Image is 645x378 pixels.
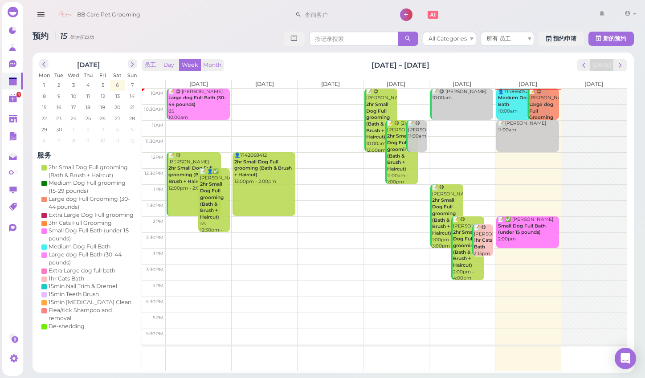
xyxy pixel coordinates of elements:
span: 6 [42,137,47,145]
span: 24 [70,114,78,122]
span: 3 [71,81,76,89]
span: 30 [55,126,63,134]
span: 5pm [153,315,163,321]
span: 20 [114,103,121,111]
div: Medium Dog Full grooming (15-29 pounds) [49,179,135,195]
div: 📝 😋 [PERSON_NAME] 11:00am [408,120,427,140]
span: 3 [101,126,105,134]
span: 26 [99,114,106,122]
span: 10:30am [144,106,163,112]
span: 2:30pm [146,235,163,240]
span: 11 [86,92,91,100]
span: Tue [54,72,63,78]
span: 12pm [151,154,163,160]
span: 21 [129,103,135,111]
div: 👤7142068412 12:00pm - 2:00pm [234,152,295,185]
span: 15 [41,103,47,111]
b: 2hr Small Dog Full grooming (Bath & Brush + Haircut) [387,133,411,171]
b: 2hr Small Dog Full grooming (Bath & Brush + Haircut) [432,197,456,236]
div: 📝 😋 [PERSON_NAME] 10:00am [529,89,559,141]
small: 显示在日历 [69,34,94,40]
div: 1hr Cats Bath [49,275,84,283]
b: Large dog Full Bath (30-44 pounds) [168,95,226,107]
b: Small Dog Full Bath (under 15 pounds) [498,223,546,236]
span: 3:30pm [146,267,163,272]
span: 12 [100,92,106,100]
span: 2 [57,81,61,89]
span: [DATE] [584,81,603,87]
div: Small Dog Full Bath (under 15 pounds) [49,227,135,243]
span: [DATE] [189,81,208,87]
i: 15 [55,31,94,41]
span: 9 [57,92,61,100]
span: 11 [115,137,120,145]
span: 新的预约 [603,35,626,42]
div: Medium Dog Full Bath [49,243,110,251]
span: 23 [55,114,62,122]
span: 1 [16,92,21,98]
span: 2pm [153,219,163,224]
button: 员工 [142,59,159,71]
span: 7 [130,81,135,89]
span: 11am [152,122,163,128]
div: 📝 😋 [PERSON_NAME] 2:00pm - 4:00pm [453,216,484,282]
span: [DATE] [518,81,537,87]
b: 2hr Small Dog Full grooming (Bath & Brush + Haircut) [234,159,292,178]
span: [DATE] [387,81,405,87]
span: 1 [72,126,75,134]
b: Medium Dog Full Bath [498,95,540,107]
span: Sun [127,72,137,78]
b: 2hr Small Dog Full grooming (Bath & Brush + Haircut) [453,229,477,268]
span: 13 [114,92,121,100]
span: 9 [86,137,90,145]
b: 2hr Small Dog Full grooming (Bath & Brush + Haircut) [366,102,390,140]
span: 2 [86,126,90,134]
div: 15min [MEDICAL_DATA] Clean [49,298,131,306]
span: 6 [115,81,120,89]
span: All Categories [429,35,467,42]
div: De-shedding [49,322,85,330]
b: 2hr Small Dog Full grooming (Bath & Brush + Haircut) [168,165,212,184]
a: 1 [2,89,23,106]
input: 查询客户 [302,8,388,22]
b: 1hr Cats Bath [474,237,492,250]
div: 📝 [PERSON_NAME] 11:00am [498,120,559,133]
h2: [DATE] [77,59,100,69]
div: 👤7148660523 10:00am [498,89,550,115]
div: Open Intercom Messenger [615,348,636,369]
span: 5:30pm [146,331,163,337]
span: 29 [41,126,48,134]
button: prev [39,59,49,69]
span: 28 [128,114,136,122]
span: 1 [42,81,46,89]
span: 8 [71,137,76,145]
button: Week [179,59,201,71]
span: Wed [68,72,79,78]
span: 27 [114,114,121,122]
button: [DATE] [590,59,614,71]
span: Mon [39,72,50,78]
div: 📝 😋 [PERSON_NAME] 2:15pm - 3:15pm [474,224,493,270]
span: 预约 [33,31,51,41]
div: 📝 😋 [PERSON_NAME] 10:00am - 12:00pm [366,89,397,154]
button: Month [200,59,224,71]
span: 19 [99,103,106,111]
div: 15min Nail Trim & Dremel [49,282,117,290]
button: next [613,59,627,71]
b: Large dog Full Grooming (30-44 pounds) [529,102,553,134]
span: 7 [57,137,61,145]
a: 预约申请 [539,32,584,46]
span: 4pm [152,283,163,289]
span: 4:30pm [146,299,163,305]
input: 按记录搜索 [309,32,398,46]
span: 4 [86,81,90,89]
span: 10 [70,92,77,100]
button: Day [158,59,180,71]
span: 4 [115,126,120,134]
span: [DATE] [255,81,274,87]
div: Large dog Full Grooming (30-44 pounds) [49,195,135,211]
span: 所有 员工 [486,35,511,42]
span: 5 [101,81,105,89]
span: 10am [151,90,163,96]
button: prev [577,59,591,71]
